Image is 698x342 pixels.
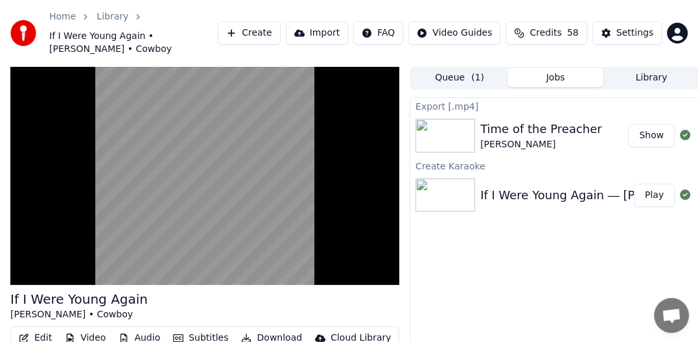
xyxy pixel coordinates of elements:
span: If I Were Young Again • [PERSON_NAME] • Cowboy [49,30,218,56]
span: ( 1 ) [471,71,484,84]
button: Video Guides [408,21,500,45]
div: Open chat [654,298,689,333]
div: [PERSON_NAME] [480,138,602,151]
div: [PERSON_NAME] • Cowboy [10,308,148,321]
img: youka [10,20,36,46]
button: Play [634,184,675,207]
a: Library [97,10,128,23]
button: Credits58 [506,21,587,45]
span: 58 [567,27,579,40]
button: Settings [592,21,662,45]
nav: breadcrumb [49,10,218,56]
div: If I Were Young Again [10,290,148,308]
button: Show [628,124,675,147]
button: Queue [412,68,507,87]
div: Settings [616,27,653,40]
a: Home [49,10,76,23]
button: Import [286,21,348,45]
button: FAQ [353,21,403,45]
button: Create [218,21,281,45]
span: Credits [529,27,561,40]
button: Jobs [507,68,603,87]
div: Time of the Preacher [480,120,602,138]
